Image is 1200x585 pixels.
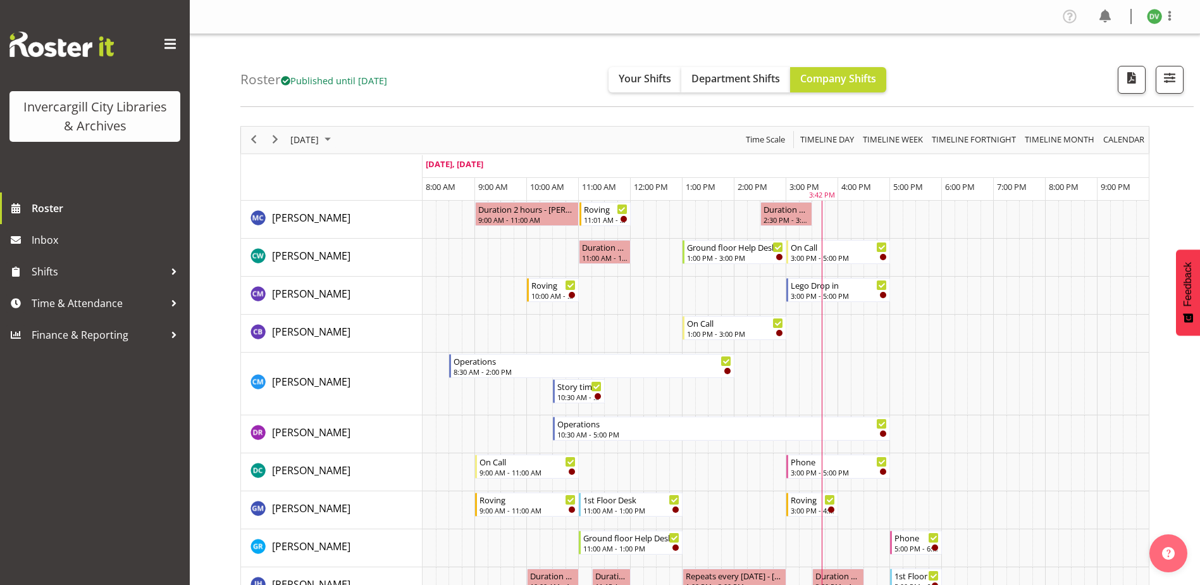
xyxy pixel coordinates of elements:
img: help-xxl-2.png [1162,547,1175,560]
button: Timeline Day [798,132,857,148]
td: Chamique Mamolo resource [241,277,423,315]
a: [PERSON_NAME] [272,374,350,389]
div: 3:00 PM - 4:00 PM [791,505,835,515]
button: Fortnight [930,132,1018,148]
div: 1:00 PM - 3:00 PM [687,253,783,263]
span: 11:00 AM [582,181,616,192]
span: [DATE], [DATE] [426,158,483,170]
h4: Roster [240,72,387,87]
div: Roving [531,279,576,291]
td: Chris Broad resource [241,315,423,353]
a: [PERSON_NAME] [272,463,350,478]
div: Phone [791,455,887,468]
div: On Call [687,317,783,329]
span: Timeline Day [799,132,855,148]
div: Gabriel McKay Smith"s event - 1st Floor Desk Begin From Wednesday, October 8, 2025 at 11:00:00 AM... [579,493,683,517]
div: Roving [791,493,835,506]
div: 11:00 AM - 1:00 PM [583,543,679,553]
div: next period [264,127,286,153]
div: 9:00 AM - 11:00 AM [479,467,576,477]
span: [PERSON_NAME] [272,249,350,263]
a: [PERSON_NAME] [272,501,350,516]
div: 3:00 PM - 5:00 PM [791,467,887,477]
div: 11:01 AM - 12:00 PM [584,215,628,225]
div: Roving [479,493,576,506]
span: Timeline Month [1024,132,1096,148]
div: Story time [557,380,602,393]
span: [DATE] [289,132,320,148]
span: 8:00 PM [1049,181,1079,192]
button: Month [1101,132,1147,148]
div: 3:00 PM - 5:00 PM [791,253,887,263]
div: Invercargill City Libraries & Archives [22,97,168,135]
div: Grace Roscoe-Squires"s event - Phone Begin From Wednesday, October 8, 2025 at 5:00:00 PM GMT+13:0... [890,531,942,555]
span: Published until [DATE] [281,74,387,87]
span: 12:00 PM [634,181,668,192]
div: Chamique Mamolo"s event - Roving Begin From Wednesday, October 8, 2025 at 10:00:00 AM GMT+13:00 E... [527,278,579,302]
span: 9:00 AM [478,181,508,192]
span: Time Scale [745,132,786,148]
div: Aurora Catu"s event - Roving Begin From Wednesday, October 8, 2025 at 11:01:00 AM GMT+13:00 Ends ... [579,202,631,226]
span: [PERSON_NAME] [272,463,350,477]
span: 3:00 PM [789,181,819,192]
div: Debra Robinson"s event - Operations Begin From Wednesday, October 8, 2025 at 10:30:00 AM GMT+13:0... [553,417,890,441]
div: Aurora Catu"s event - Duration 1 hours - Aurora Catu Begin From Wednesday, October 8, 2025 at 2:3... [760,202,812,226]
button: Your Shifts [609,67,681,92]
button: Download a PDF of the roster for the current day [1118,66,1146,94]
img: Rosterit website logo [9,32,114,57]
button: Time Scale [744,132,788,148]
a: [PERSON_NAME] [272,324,350,339]
button: October 2025 [288,132,337,148]
span: Roster [32,199,183,218]
button: Timeline Month [1023,132,1097,148]
span: calendar [1102,132,1146,148]
div: Duration 1 hours - [PERSON_NAME] [815,569,861,582]
div: 8:30 AM - 2:00 PM [454,367,731,377]
span: [PERSON_NAME] [272,501,350,515]
td: Donald Cunningham resource [241,453,423,491]
span: Shifts [32,262,164,281]
a: [PERSON_NAME] [272,248,350,263]
span: Your Shifts [619,72,671,85]
span: Timeline Week [862,132,924,148]
span: 8:00 AM [426,181,455,192]
span: Finance & Reporting [32,325,164,344]
td: Grace Roscoe-Squires resource [241,529,423,567]
div: Catherine Wilson"s event - Ground floor Help Desk Begin From Wednesday, October 8, 2025 at 1:00:0... [683,240,786,264]
span: 9:00 PM [1101,181,1130,192]
span: Company Shifts [800,72,876,85]
span: Department Shifts [691,72,780,85]
div: Ground floor Help Desk [687,241,783,253]
span: [PERSON_NAME] [272,539,350,553]
div: Duration 0 hours - [PERSON_NAME] [595,569,628,582]
button: Department Shifts [681,67,790,92]
span: 2:00 PM [738,181,767,192]
td: Catherine Wilson resource [241,239,423,277]
td: Gabriel McKay Smith resource [241,491,423,529]
div: Ground floor Help Desk [583,531,679,544]
div: 1st Floor Desk [583,493,679,506]
div: Repeats every [DATE] - [PERSON_NAME] [686,569,783,582]
div: 2:30 PM - 3:30 PM [764,215,809,225]
span: 10:00 AM [530,181,564,192]
a: [PERSON_NAME] [272,425,350,440]
span: 5:00 PM [893,181,923,192]
div: 3:42 PM [809,190,835,201]
button: Filter Shifts [1156,66,1184,94]
div: Duration 1 hours - [PERSON_NAME] [530,569,576,582]
div: Operations [557,417,887,430]
span: 1:00 PM [686,181,715,192]
div: October 8, 2025 [286,127,338,153]
div: 9:00 AM - 11:00 AM [479,505,576,515]
span: Timeline Fortnight [931,132,1017,148]
div: Grace Roscoe-Squires"s event - Ground floor Help Desk Begin From Wednesday, October 8, 2025 at 11... [579,531,683,555]
span: [PERSON_NAME] [272,425,350,439]
div: 5:00 PM - 6:00 PM [894,543,939,553]
div: Gabriel McKay Smith"s event - Roving Begin From Wednesday, October 8, 2025 at 3:00:00 PM GMT+13:0... [786,493,838,517]
span: 7:00 PM [997,181,1027,192]
button: Company Shifts [790,67,886,92]
div: 10:30 AM - 11:30 AM [557,392,602,402]
div: Operations [454,355,731,367]
span: [PERSON_NAME] [272,287,350,301]
button: Previous [245,132,263,148]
